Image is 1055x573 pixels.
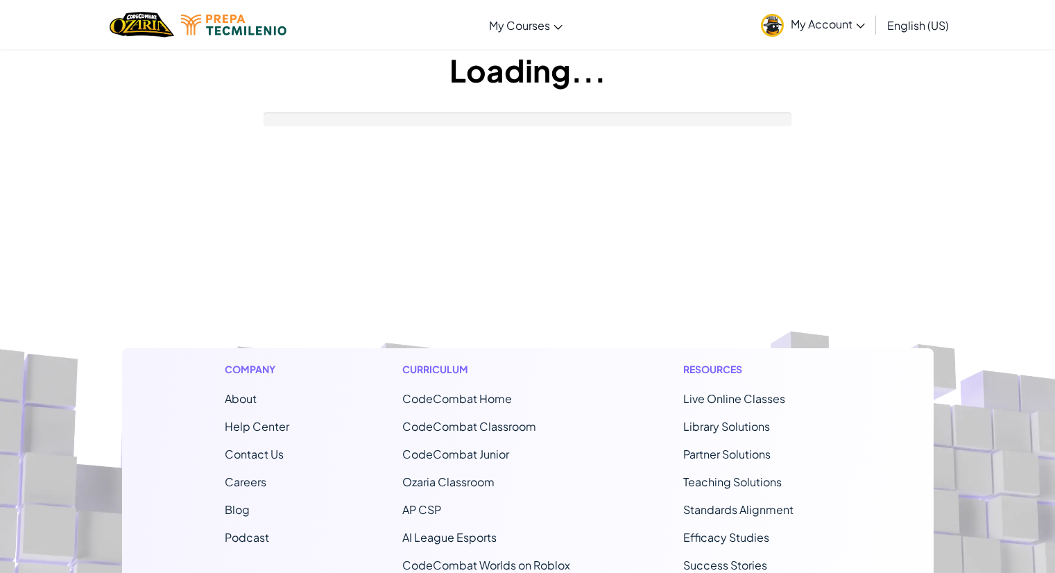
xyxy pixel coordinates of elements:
[683,419,770,434] a: Library Solutions
[402,502,441,517] a: AP CSP
[683,558,767,572] a: Success Stories
[225,419,289,434] a: Help Center
[402,391,512,406] span: CodeCombat Home
[225,447,284,461] span: Contact Us
[402,558,570,572] a: CodeCombat Worlds on Roblox
[489,18,550,33] span: My Courses
[482,6,569,44] a: My Courses
[225,502,250,517] a: Blog
[181,15,286,35] img: Tecmilenio logo
[402,530,497,545] a: AI League Esports
[754,3,872,46] a: My Account
[225,362,289,377] h1: Company
[225,391,257,406] a: About
[887,18,949,33] span: English (US)
[402,362,570,377] h1: Curriculum
[683,474,782,489] a: Teaching Solutions
[110,10,174,39] img: Home
[880,6,956,44] a: English (US)
[402,419,536,434] a: CodeCombat Classroom
[683,502,794,517] a: Standards Alignment
[683,530,769,545] a: Efficacy Studies
[225,530,269,545] a: Podcast
[683,362,831,377] h1: Resources
[225,474,266,489] a: Careers
[402,474,495,489] a: Ozaria Classroom
[683,391,785,406] a: Live Online Classes
[402,447,509,461] a: CodeCombat Junior
[761,14,784,37] img: avatar
[683,447,771,461] a: Partner Solutions
[791,17,865,31] span: My Account
[110,10,174,39] a: Ozaria by CodeCombat logo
